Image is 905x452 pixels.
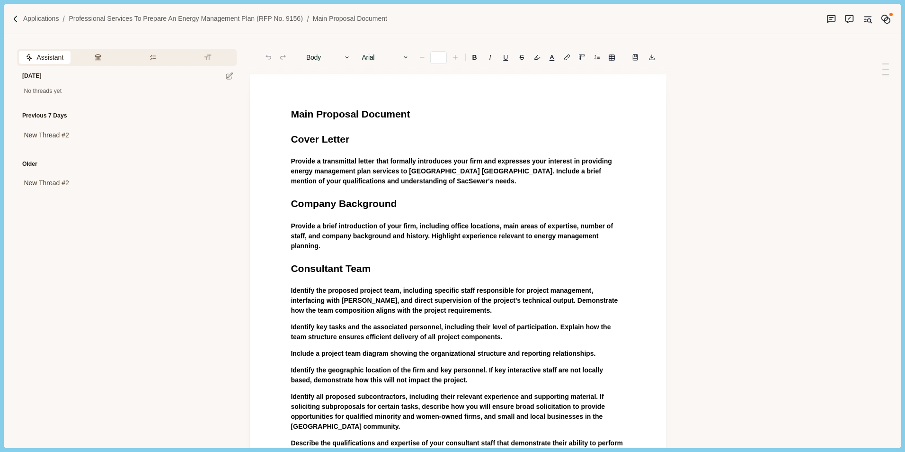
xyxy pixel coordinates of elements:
[291,323,612,341] span: Identify key tasks and the associated personnel, including their level of participation. Explain ...
[489,54,491,61] i: I
[36,53,63,63] span: Assistant
[498,51,513,64] button: U
[291,287,620,314] span: Identify the proposed project team, including specific staff responsible for project management, ...
[357,51,414,64] button: Arial
[291,350,595,357] span: Include a project team diagram showing the organizational structure and reporting relationships.
[276,51,290,64] button: Redo
[24,130,69,140] span: New Thread #2
[590,51,603,64] button: Line height
[291,222,615,250] span: Provide a brief introduction of your firm, including office locations, main areas of expertise, n...
[472,54,477,61] b: B
[303,15,313,23] img: Forward slash icon
[23,14,59,24] a: Applications
[560,51,574,64] button: Line height
[645,51,658,64] button: Export to docx
[503,54,508,61] u: U
[515,51,529,64] button: S
[59,15,69,23] img: Forward slash icon
[291,393,606,430] span: Identify all proposed subcontractors, including their relevant experience and supporting material...
[629,51,642,64] button: Line height
[483,51,497,64] button: I
[313,14,387,24] a: Main Proposal Document
[449,51,462,64] button: Increase font size
[69,14,302,24] a: Professional Services to Prepare an Energy Management Plan (RFP No. 9156)
[291,157,613,185] span: Provide a transmittal letter that formally introduces your firm and expresses your interest in pr...
[416,51,429,64] button: Decrease font size
[291,366,605,384] span: Identify the geographic location of the firm and key personnel. If key interactive staff are not ...
[24,178,69,188] span: New Thread #2
[262,51,275,64] button: Undo
[17,87,237,96] div: No threads yet
[17,65,41,87] div: [DATE]
[291,263,371,274] span: Consultant Team
[291,198,397,209] span: Company Background
[575,51,588,64] button: Adjust margins
[17,105,67,127] div: Previous 7 Days
[17,154,37,175] div: Older
[605,51,618,64] button: Line height
[291,108,410,119] span: Main Proposal Document
[302,51,355,64] button: Body
[291,134,349,145] span: Cover Letter
[467,51,482,64] button: B
[11,15,20,23] img: Forward slash icon
[520,54,524,61] s: S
